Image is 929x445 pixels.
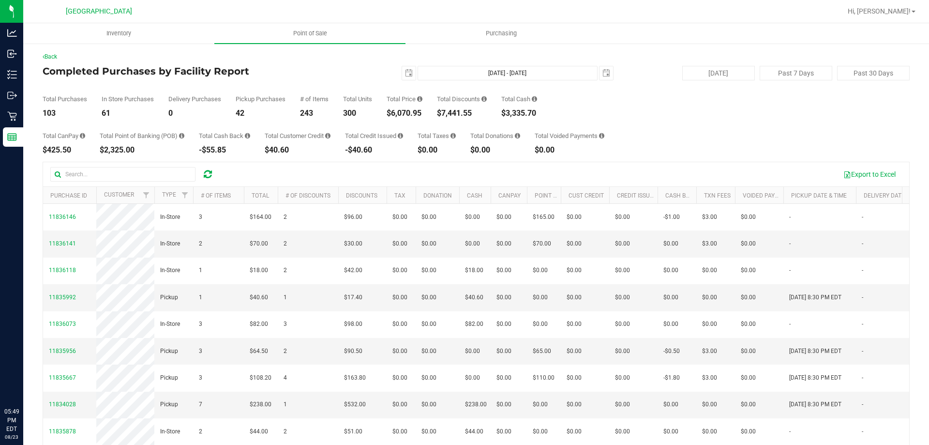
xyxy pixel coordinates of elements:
span: $0.00 [702,293,717,302]
span: $0.00 [567,320,582,329]
span: $18.00 [250,266,268,275]
div: -$40.60 [345,146,403,154]
span: [DATE] 8:30 PM EDT [789,293,841,302]
span: 4 [284,373,287,383]
button: [DATE] [682,66,755,80]
span: select [599,66,613,80]
span: $0.00 [496,347,511,356]
div: 61 [102,109,154,117]
span: $0.00 [741,400,756,409]
div: Total Cash Back [199,133,250,139]
span: 3 [199,373,202,383]
button: Export to Excel [837,166,902,183]
span: $0.00 [615,213,630,222]
span: 1 [199,293,202,302]
span: $0.00 [496,239,511,248]
span: $98.00 [344,320,362,329]
span: $44.00 [465,427,483,436]
span: Inventory [93,29,144,38]
span: $532.00 [344,400,366,409]
inline-svg: Reports [7,132,17,142]
span: $0.00 [496,266,511,275]
div: Total Voided Payments [535,133,604,139]
a: Type [162,191,176,198]
span: 1 [199,266,202,275]
span: 11836073 [49,321,76,327]
span: $0.00 [392,373,407,383]
span: $0.00 [533,320,548,329]
span: $0.00 [392,293,407,302]
a: Customer [104,191,134,198]
span: $0.00 [392,320,407,329]
span: $0.00 [533,266,548,275]
span: 3 [199,320,202,329]
span: -$1.80 [663,373,680,383]
span: $3.00 [702,373,717,383]
span: select [402,66,416,80]
span: $0.00 [465,213,480,222]
inline-svg: Retail [7,111,17,121]
a: Cust Credit [569,192,604,199]
span: $0.00 [741,347,756,356]
span: 2 [284,239,287,248]
span: $0.00 [615,320,630,329]
span: Purchasing [473,29,530,38]
inline-svg: Inventory [7,70,17,79]
span: $0.00 [392,213,407,222]
a: Filter [177,187,193,203]
div: $0.00 [535,146,604,154]
span: $0.00 [567,266,582,275]
span: - [862,373,863,383]
span: $0.00 [421,239,436,248]
span: $30.00 [344,239,362,248]
div: In Store Purchases [102,96,154,102]
span: $0.00 [567,213,582,222]
i: Sum of the cash-back amounts from rounded-up electronic payments for all purchases in the date ra... [245,133,250,139]
i: Sum of the successful, non-voided cash payment transactions for all purchases in the date range. ... [532,96,537,102]
a: Cash [467,192,482,199]
span: $0.00 [533,293,548,302]
span: $0.00 [663,320,678,329]
span: $44.00 [250,427,268,436]
span: 11835667 [49,374,76,381]
inline-svg: Analytics [7,28,17,38]
i: Sum of the total prices of all purchases in the date range. [417,96,422,102]
span: $0.00 [741,373,756,383]
span: $163.80 [344,373,366,383]
span: $0.00 [615,239,630,248]
div: 300 [343,109,372,117]
a: Txn Fees [704,192,731,199]
h4: Completed Purchases by Facility Report [43,66,331,77]
a: Delivery Date [864,192,905,199]
span: Pickup [160,293,178,302]
i: Sum of all voided payment transaction amounts, excluding tips and transaction fees, for all purch... [599,133,604,139]
span: In-Store [160,266,180,275]
span: In-Store [160,427,180,436]
span: $0.00 [496,213,511,222]
a: Pickup Date & Time [791,192,847,199]
span: $0.00 [496,293,511,302]
span: $0.00 [496,427,511,436]
span: $3.00 [702,213,717,222]
span: $70.00 [533,239,551,248]
span: - [789,266,791,275]
a: Purchasing [405,23,597,44]
span: $0.00 [741,266,756,275]
div: -$55.85 [199,146,250,154]
span: $18.00 [465,266,483,275]
i: Sum of all account credit issued for all refunds from returned purchases in the date range. [398,133,403,139]
span: $51.00 [344,427,362,436]
span: 2 [284,347,287,356]
span: $0.00 [663,293,678,302]
div: $3,335.70 [501,109,537,117]
span: $40.60 [250,293,268,302]
div: 103 [43,109,87,117]
span: $0.00 [615,293,630,302]
div: $0.00 [418,146,456,154]
span: 11834028 [49,401,76,408]
div: $425.50 [43,146,85,154]
button: Past 30 Days [837,66,910,80]
span: $0.00 [663,427,678,436]
span: - [862,400,863,409]
div: Delivery Purchases [168,96,221,102]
